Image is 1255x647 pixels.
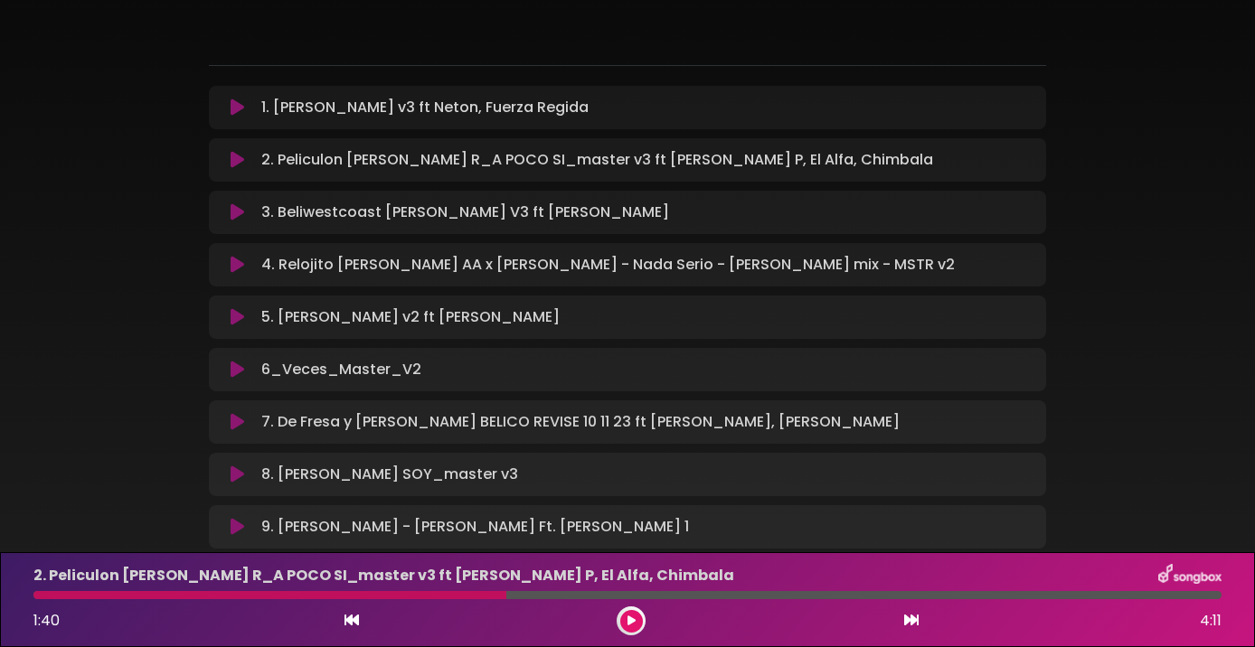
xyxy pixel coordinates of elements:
p: 8. [PERSON_NAME] SOY_master v3 [261,464,518,485]
p: 5. [PERSON_NAME] v2 ft [PERSON_NAME] [261,306,560,328]
span: 4:11 [1200,610,1222,632]
span: 1:40 [33,610,60,631]
img: songbox-logo-white.png [1158,564,1222,587]
p: 9. [PERSON_NAME] - [PERSON_NAME] Ft. [PERSON_NAME] 1 [261,516,689,538]
p: 4. Relojito [PERSON_NAME] AA x [PERSON_NAME] - Nada Serio - [PERSON_NAME] mix - MSTR v2 [261,254,955,276]
p: 3. Beliwestcoast [PERSON_NAME] V3 ft [PERSON_NAME] [261,202,669,223]
p: 2. Peliculon [PERSON_NAME] R_A POCO SI_master v3 ft [PERSON_NAME] P, El Alfa, Chimbala [261,149,933,171]
p: 6_Veces_Master_V2 [261,359,421,380]
p: 7. De Fresa y [PERSON_NAME] BELICO REVISE 10 11 23 ft [PERSON_NAME], [PERSON_NAME] [261,411,900,433]
p: 1. [PERSON_NAME] v3 ft Neton, Fuerza Regida [261,97,589,118]
p: 2. Peliculon [PERSON_NAME] R_A POCO SI_master v3 ft [PERSON_NAME] P, El Alfa, Chimbala [33,565,734,586]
